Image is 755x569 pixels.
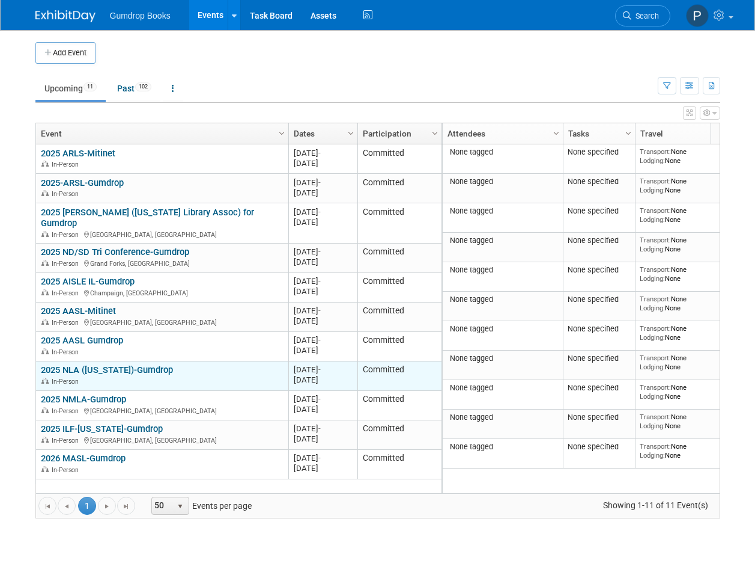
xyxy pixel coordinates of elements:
div: None None [640,324,726,342]
span: Column Settings [277,129,287,138]
span: - [318,454,321,463]
div: None None [640,354,726,371]
span: In-Person [52,348,82,356]
td: Committed [357,420,441,450]
div: [DATE] [294,463,352,473]
span: Lodging: [640,245,665,253]
span: - [318,365,321,374]
span: Lodging: [640,186,665,194]
a: Participation [363,123,434,144]
span: Lodging: [640,451,665,460]
img: In-Person Event [41,378,49,384]
span: Lodging: [640,333,665,342]
div: None specified [568,147,630,157]
div: [DATE] [294,217,352,227]
span: Transport: [640,295,671,303]
div: [DATE] [294,423,352,434]
span: In-Person [52,319,82,327]
div: [DATE] [294,306,352,316]
div: Champaign, [GEOGRAPHIC_DATA] [41,288,283,298]
img: Pam Fitzgerald [686,4,709,27]
span: 11 [83,82,97,91]
img: In-Person Event [41,466,49,472]
div: [DATE] [294,148,352,158]
span: - [318,395,321,404]
a: Attendees [447,123,555,144]
a: Travel [640,123,723,144]
div: [GEOGRAPHIC_DATA], [GEOGRAPHIC_DATA] [41,229,283,239]
td: Committed [357,144,441,174]
span: Go to the next page [102,502,112,511]
div: None specified [568,442,630,452]
span: Transport: [640,413,671,421]
div: None specified [568,177,630,186]
a: Search [615,5,670,26]
div: [DATE] [294,177,352,188]
img: In-Person Event [41,407,49,413]
img: In-Person Event [41,348,49,354]
div: None tagged [447,413,558,422]
span: Transport: [640,442,671,451]
div: [DATE] [294,404,352,414]
div: None tagged [447,383,558,393]
div: [DATE] [294,158,352,168]
div: None None [640,177,726,194]
span: In-Person [52,378,82,386]
span: 1 [78,497,96,515]
a: 2025 [PERSON_NAME] ([US_STATE] Library Assoc) for Gumdrop [41,207,254,229]
a: 2025 AASL-Mitinet [41,306,116,316]
div: [DATE] [294,335,352,345]
span: In-Person [52,289,82,297]
div: [DATE] [294,247,352,257]
a: Go to the next page [98,497,116,515]
span: Transport: [640,147,671,156]
div: None specified [568,413,630,422]
a: 2025 ARLS-Mitinet [41,148,115,159]
span: Lodging: [640,422,665,430]
span: Column Settings [430,129,440,138]
span: Showing 1-11 of 11 Event(s) [592,497,719,514]
a: 2025 AASL Gumdrop [41,335,123,346]
span: Column Settings [623,129,633,138]
a: Column Settings [428,123,441,141]
td: Committed [357,174,441,203]
span: Go to the first page [43,502,52,511]
span: - [318,336,321,345]
span: Transport: [640,324,671,333]
a: Go to the first page [38,497,56,515]
img: In-Person Event [41,161,49,167]
div: None None [640,383,726,401]
span: Transport: [640,354,671,362]
span: Transport: [640,177,671,185]
span: Column Settings [551,129,561,138]
span: In-Person [52,190,82,198]
td: Committed [357,450,441,479]
div: Grand Forks, [GEOGRAPHIC_DATA] [41,258,283,268]
span: - [318,247,321,256]
span: Go to the last page [121,502,131,511]
span: Transport: [640,236,671,244]
span: Lodging: [640,215,665,224]
span: In-Person [52,161,82,168]
span: In-Person [52,407,82,415]
div: None tagged [447,177,558,186]
span: - [318,424,321,433]
a: Go to the last page [117,497,135,515]
a: Past102 [108,77,160,100]
span: - [318,208,321,217]
div: [DATE] [294,434,352,444]
a: 2026 MASL-Gumdrop [41,453,126,464]
span: 102 [135,82,151,91]
span: 50 [152,497,172,514]
span: Column Settings [346,129,356,138]
div: None specified [568,265,630,275]
div: None None [640,236,726,253]
span: - [318,277,321,286]
span: In-Person [52,437,82,444]
div: None tagged [447,236,558,245]
td: Committed [357,203,441,244]
span: In-Person [52,466,82,474]
div: [GEOGRAPHIC_DATA], [GEOGRAPHIC_DATA] [41,405,283,416]
a: 2025 NMLA-Gumdrop [41,394,126,405]
div: None None [640,295,726,312]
